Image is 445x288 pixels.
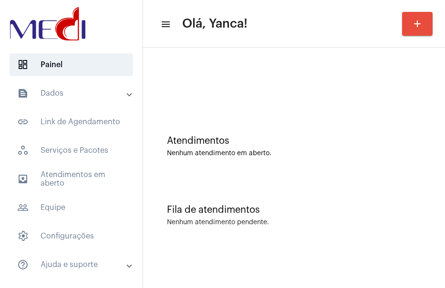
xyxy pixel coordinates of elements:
span: Serviços e Pacotes [10,139,133,162]
mat-icon: sidenav icon [17,173,29,185]
mat-expansion-panel-header: sidenav iconAjuda e suporte [6,253,143,276]
mat-icon: sidenav icon [17,202,29,213]
span: Configurações [10,225,133,248]
div: Nenhum atendimento em aberto. [167,150,421,157]
mat-icon: add [412,18,423,30]
mat-panel-title: Ajuda e suporte [17,259,127,270]
mat-icon: sidenav icon [160,19,170,30]
mat-expansion-panel-header: sidenav iconDados [6,82,143,105]
mat-icon: sidenav icon [17,116,29,128]
mat-icon: sidenav icon [17,88,29,99]
span: Olá, Yanca! [182,16,248,31]
mat-icon: sidenav icon [17,259,29,270]
span: sidenav icon [17,59,29,70]
div: Fila de atendimentos [167,205,421,215]
div: Atendimentos [167,136,421,146]
span: Atendimentos em aberto [10,168,133,190]
span: sidenav icon [17,230,29,242]
span: sidenav icon [17,145,29,156]
span: Link de Agendamento [10,110,133,133]
img: d3a1b5fa-500b-b90f-5a1c-719c20e9830b.png [8,5,88,43]
span: Painel [10,53,133,76]
div: Nenhum atendimento pendente. [167,219,269,226]
mat-panel-title: Dados [17,88,127,99]
span: Equipe [10,196,133,219]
